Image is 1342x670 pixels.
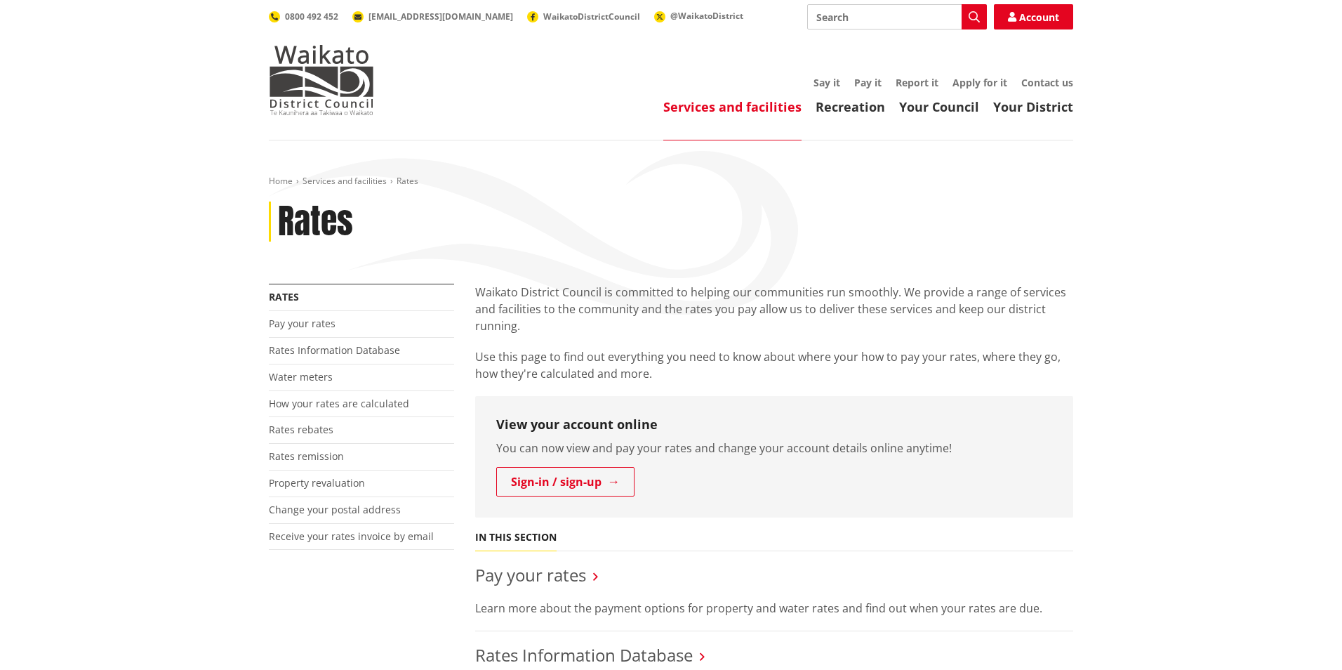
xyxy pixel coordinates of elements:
[397,175,418,187] span: Rates
[269,476,365,490] a: Property revaluation
[496,417,1052,433] h3: View your account online
[269,176,1073,188] nav: breadcrumb
[543,11,640,22] span: WaikatoDistrictCouncil
[813,76,840,89] a: Say it
[269,45,374,115] img: Waikato District Council - Te Kaunihera aa Takiwaa o Waikato
[269,370,333,383] a: Water meters
[269,423,333,436] a: Rates rebates
[899,98,979,115] a: Your Council
[269,397,409,410] a: How your rates are calculated
[269,530,434,543] a: Receive your rates invoice by email
[816,98,885,115] a: Recreation
[475,532,557,544] h5: In this section
[654,10,743,22] a: @WaikatoDistrict
[1021,76,1073,89] a: Contact us
[994,4,1073,29] a: Account
[807,4,987,29] input: Search input
[475,348,1073,382] p: Use this page to find out everything you need to know about where your how to pay your rates, whe...
[475,600,1073,617] p: Learn more about the payment options for property and water rates and find out when your rates ar...
[670,10,743,22] span: @WaikatoDistrict
[285,11,338,22] span: 0800 492 452
[496,467,635,497] a: Sign-in / sign-up
[303,175,387,187] a: Services and facilities
[527,11,640,22] a: WaikatoDistrictCouncil
[475,643,693,666] a: Rates Information Database
[368,11,513,22] span: [EMAIL_ADDRESS][DOMAIN_NAME]
[269,11,338,22] a: 0800 492 452
[269,343,400,357] a: Rates Information Database
[269,449,344,463] a: Rates remission
[269,317,335,330] a: Pay your rates
[475,284,1073,334] p: Waikato District Council is committed to helping our communities run smoothly. We provide a range...
[352,11,513,22] a: [EMAIL_ADDRESS][DOMAIN_NAME]
[269,175,293,187] a: Home
[993,98,1073,115] a: Your District
[475,563,586,586] a: Pay your rates
[896,76,938,89] a: Report it
[269,503,401,516] a: Change your postal address
[496,440,1052,456] p: You can now view and pay your rates and change your account details online anytime!
[269,290,299,303] a: Rates
[278,202,353,242] h1: Rates
[952,76,1007,89] a: Apply for it
[854,76,882,89] a: Pay it
[663,98,802,115] a: Services and facilities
